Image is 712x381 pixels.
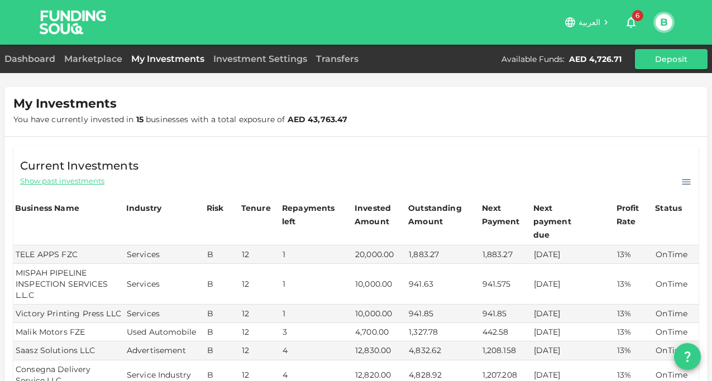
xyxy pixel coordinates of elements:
td: TELE APPS FZC [13,245,125,264]
span: Current Investments [20,157,138,175]
td: OnTime [653,341,699,360]
a: Marketplace [60,54,127,64]
span: Show past investments [20,176,104,186]
button: Deposit [635,49,708,69]
td: 20,000.00 [353,245,407,264]
a: Dashboard [4,54,60,64]
td: 1,883.27 [480,245,532,264]
td: 941.63 [407,264,480,305]
div: Risk [207,201,229,215]
td: 941.575 [480,264,532,305]
div: Next Payment [482,201,530,228]
td: 1,208.158 [480,341,532,360]
div: Business Name [15,201,79,215]
td: [DATE] [532,245,615,264]
div: Industry [126,201,161,215]
td: B [205,341,240,360]
td: Services [125,245,205,264]
button: 6 [620,11,642,33]
div: Invested Amount [355,201,405,228]
td: Victory Printing Press LLC [13,305,125,323]
td: 12 [240,264,280,305]
td: B [205,245,240,264]
div: Profit Rate [617,201,652,228]
td: 1,883.27 [407,245,480,264]
td: 13% [615,245,654,264]
td: 12 [240,305,280,323]
td: [DATE] [532,305,615,323]
div: Next payment due [533,201,589,242]
div: Available Funds : [501,54,565,65]
td: 13% [615,341,654,360]
td: 1,327.78 [407,323,480,341]
div: Repayments left [282,201,338,228]
td: OnTime [653,323,699,341]
td: MISPAH PIPELINE INSPECTION SERVICES L.L.C [13,264,125,305]
div: Outstanding Amount [408,201,464,228]
td: 4 [280,341,353,360]
span: العربية [579,17,601,27]
td: OnTime [653,245,699,264]
td: Saasz Solutions LLC [13,341,125,360]
td: Services [125,305,205,323]
a: My Investments [127,54,209,64]
td: 12 [240,341,280,360]
td: OnTime [653,305,699,323]
button: question [674,343,701,370]
div: Tenure [241,201,271,215]
td: 941.85 [407,305,480,323]
td: Advertisement [125,341,205,360]
td: 442.58 [480,323,532,341]
td: 1 [280,264,353,305]
td: 12 [240,323,280,341]
td: 1 [280,305,353,323]
div: AED 4,726.71 [569,54,622,65]
td: 12,830.00 [353,341,407,360]
td: [DATE] [532,341,615,360]
div: Status [655,201,683,215]
td: Malik Motors FZE [13,323,125,341]
a: Transfers [312,54,363,64]
strong: AED 43,763.47 [288,114,348,124]
td: Services [125,264,205,305]
td: B [205,264,240,305]
td: 13% [615,264,654,305]
td: 10,000.00 [353,305,407,323]
span: 6 [632,10,643,21]
strong: 15 [136,114,144,124]
td: OnTime [653,264,699,305]
td: 4,832.62 [407,341,480,360]
span: You have currently invested in businesses with a total exposure of [13,114,348,124]
td: 3 [280,323,353,341]
a: Investment Settings [209,54,312,64]
td: Used Automobile [125,323,205,341]
td: 941.85 [480,305,532,323]
td: 10,000.00 [353,264,407,305]
td: 13% [615,323,654,341]
td: [DATE] [532,323,615,341]
td: 13% [615,305,654,323]
span: My Investments [13,96,117,112]
td: 4,700.00 [353,323,407,341]
td: B [205,305,240,323]
td: 12 [240,245,280,264]
td: B [205,323,240,341]
td: 1 [280,245,353,264]
button: B [656,14,672,31]
td: [DATE] [532,264,615,305]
